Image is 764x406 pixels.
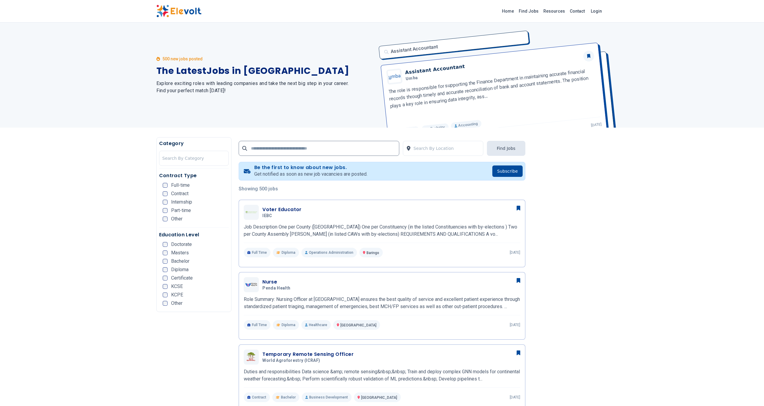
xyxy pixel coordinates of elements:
[163,301,168,306] input: Other
[171,259,189,264] span: Bachelor
[734,377,764,406] iframe: Chat Widget
[163,267,168,272] input: Diploma
[171,217,183,221] span: Other
[163,191,168,196] input: Contract
[254,165,367,171] h4: Be the first to know about new jobs.
[282,250,295,255] span: Diploma
[163,217,168,221] input: Other
[171,284,183,289] span: KCSE
[156,5,201,17] img: Elevolt
[163,208,168,213] input: Part-time
[361,395,397,400] span: [GEOGRAPHIC_DATA]
[163,200,168,205] input: Internship
[510,250,520,255] p: [DATE]
[533,161,608,341] iframe: Advertisement
[302,392,352,402] p: Business Development
[510,395,520,400] p: [DATE]
[162,56,203,62] p: 500 new jobs posted
[163,183,168,188] input: Full-time
[171,191,189,196] span: Contract
[163,250,168,255] input: Masters
[487,141,525,156] button: Find Jobs
[244,368,520,383] p: Duties and responsibilities Data science &amp; remote sensing&nbsp;&nbsp; Train and deploy comple...
[541,6,567,16] a: Resources
[301,248,357,257] p: Operations Administration
[340,323,376,327] span: [GEOGRAPHIC_DATA]
[171,242,192,247] span: Doctorate
[244,205,520,257] a: IEBCVoter EducatorIEBCJob Description One per County ([GEOGRAPHIC_DATA]) One per Constituency (in...
[262,206,302,213] h3: Voter Educator
[567,6,587,16] a: Contact
[156,65,375,76] h1: The Latest Jobs in [GEOGRAPHIC_DATA]
[367,251,379,255] span: Baringo
[245,283,257,287] img: Penda Health
[244,296,520,310] p: Role Summary: Nursing Officer at [GEOGRAPHIC_DATA] ensures the best quality of service and excell...
[262,351,354,358] h3: Temporary Remote Sensing Officer
[171,292,183,297] span: KCPE
[159,231,229,238] h5: Education Level
[262,278,293,286] h3: Nurse
[156,80,375,94] h2: Explore exciting roles with leading companies and take the next big step in your career. Find you...
[171,208,191,213] span: Part-time
[171,276,193,280] span: Certificate
[163,276,168,280] input: Certificate
[244,223,520,238] p: Job Description One per County ([GEOGRAPHIC_DATA]) One per Constituency (in the listed Constituen...
[587,5,605,17] a: Login
[245,350,257,364] img: World agroforestry (ICRAF)
[492,165,523,177] button: Subscribe
[245,211,257,214] img: IEBC
[163,259,168,264] input: Bachelor
[163,242,168,247] input: Doctorate
[171,250,189,255] span: Masters
[254,171,367,178] p: Get notified as soon as new job vacancies are posted.
[281,395,296,400] span: Bachelor
[244,350,520,402] a: World agroforestry (ICRAF)Temporary Remote Sensing OfficerWorld agroforestry (ICRAF)Duties and re...
[244,320,270,330] p: Full Time
[171,267,189,272] span: Diploma
[282,323,295,327] span: Diploma
[171,301,183,306] span: Other
[244,392,270,402] p: Contract
[163,284,168,289] input: KCSE
[163,292,168,297] input: KCPE
[500,6,516,16] a: Home
[510,323,520,327] p: [DATE]
[244,248,270,257] p: Full Time
[159,140,229,147] h5: Category
[301,320,331,330] p: Healthcare
[516,6,541,16] a: Find Jobs
[239,185,525,192] p: Showing 500 jobs
[262,213,272,219] span: IEBC
[262,358,320,363] span: World agroforestry (ICRAF)
[171,200,192,205] span: Internship
[159,172,229,179] h5: Contract Type
[171,183,190,188] span: Full-time
[262,286,290,291] span: Penda Health
[244,277,520,330] a: Penda HealthNursePenda HealthRole Summary: Nursing Officer at [GEOGRAPHIC_DATA] ensures the best ...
